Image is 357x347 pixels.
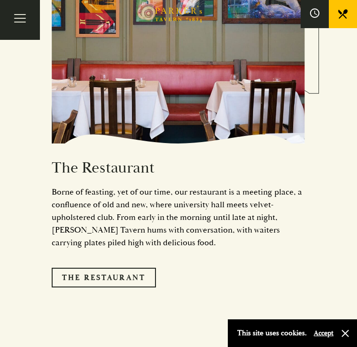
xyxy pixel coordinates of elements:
[341,329,350,338] button: Close and accept
[52,186,305,249] p: Borne of feasting, yet of our time, our restaurant is a meeting place, a confluence of old and ne...
[52,158,305,177] h2: The Restaurant
[52,268,156,287] a: The Restaurant
[314,329,334,338] button: Accept
[237,326,307,340] p: This site uses cookies.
